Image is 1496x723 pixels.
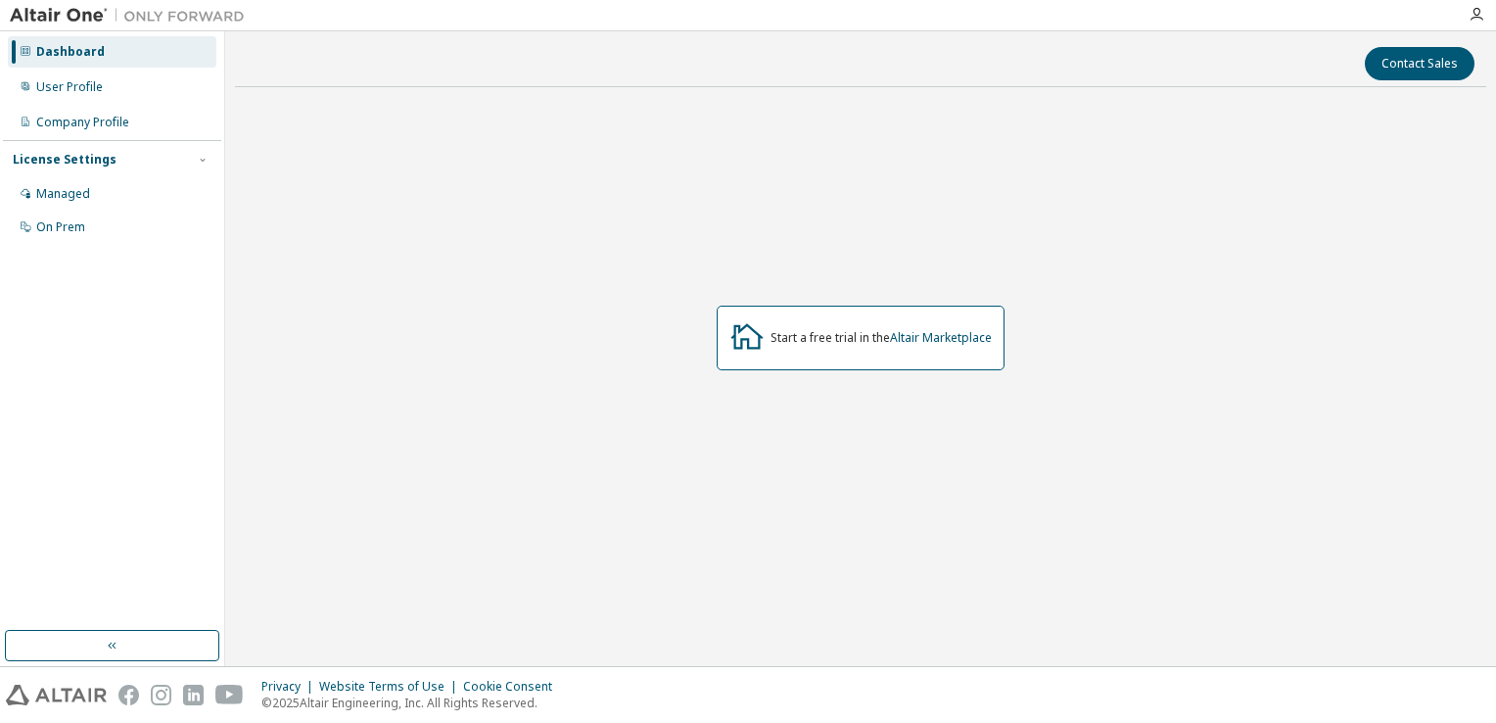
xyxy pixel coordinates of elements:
[183,685,204,705] img: linkedin.svg
[261,679,319,695] div: Privacy
[36,219,85,235] div: On Prem
[36,115,129,130] div: Company Profile
[1365,47,1474,80] button: Contact Sales
[118,685,139,705] img: facebook.svg
[151,685,171,705] img: instagram.svg
[10,6,255,25] img: Altair One
[215,685,244,705] img: youtube.svg
[771,330,992,346] div: Start a free trial in the
[319,679,463,695] div: Website Terms of Use
[261,695,564,711] p: © 2025 Altair Engineering, Inc. All Rights Reserved.
[463,679,564,695] div: Cookie Consent
[6,685,107,705] img: altair_logo.svg
[36,79,103,95] div: User Profile
[36,44,105,60] div: Dashboard
[13,152,117,168] div: License Settings
[890,329,992,346] a: Altair Marketplace
[36,186,90,202] div: Managed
